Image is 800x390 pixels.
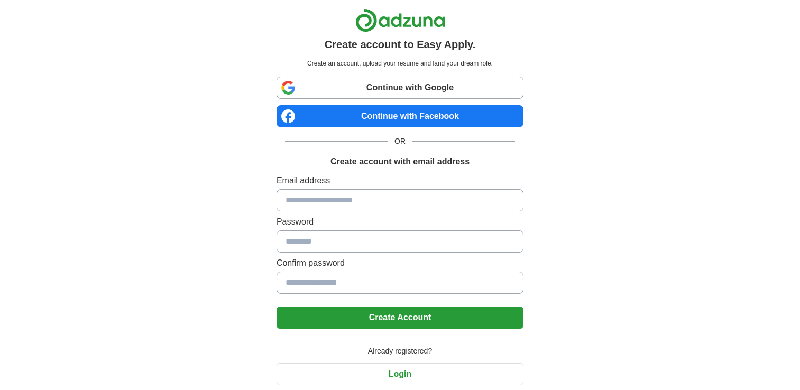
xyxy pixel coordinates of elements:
[330,155,470,168] h1: Create account with email address
[279,59,521,68] p: Create an account, upload your resume and land your dream role.
[277,307,523,329] button: Create Account
[325,36,476,52] h1: Create account to Easy Apply.
[277,174,523,187] label: Email address
[362,346,438,357] span: Already registered?
[277,105,523,127] a: Continue with Facebook
[277,257,523,270] label: Confirm password
[355,8,445,32] img: Adzuna logo
[277,369,523,378] a: Login
[277,216,523,228] label: Password
[277,77,523,99] a: Continue with Google
[388,136,412,147] span: OR
[277,363,523,385] button: Login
